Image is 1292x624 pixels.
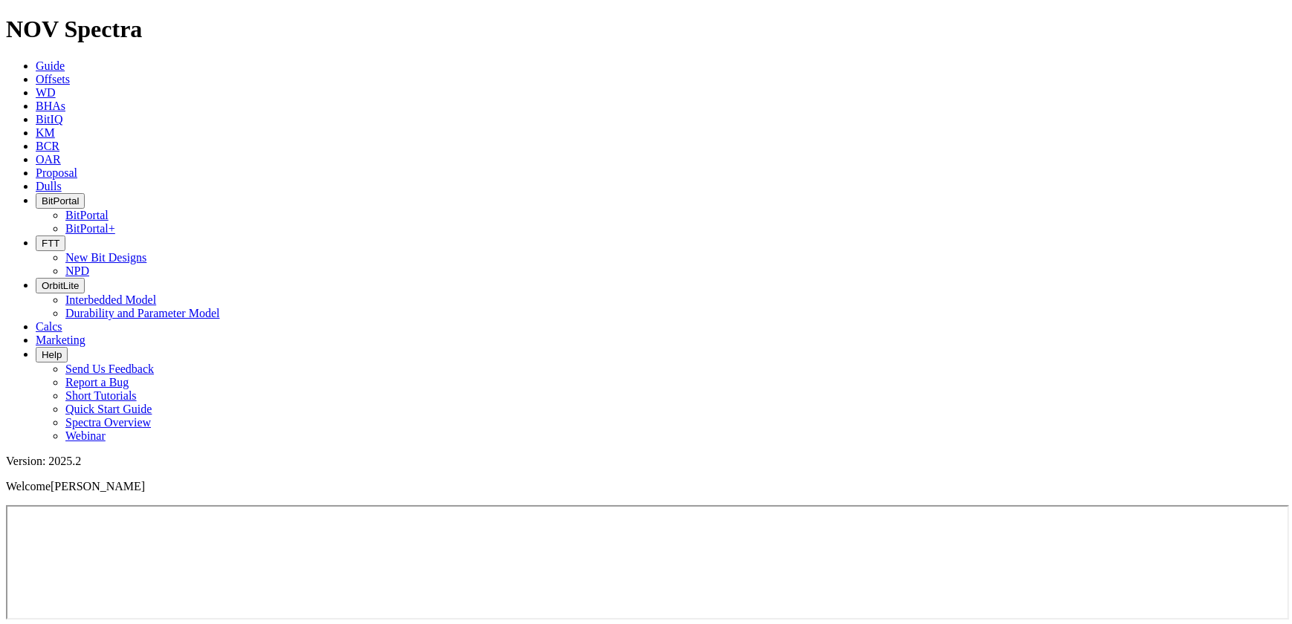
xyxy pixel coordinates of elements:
[65,209,109,221] a: BitPortal
[36,278,85,293] button: OrbitLite
[42,195,79,207] span: BitPortal
[65,307,220,319] a: Durability and Parameter Model
[42,238,59,249] span: FTT
[65,403,152,415] a: Quick Start Guide
[42,349,62,360] span: Help
[36,73,70,85] a: Offsets
[36,100,65,112] a: BHAs
[6,455,1286,468] div: Version: 2025.2
[42,280,79,291] span: OrbitLite
[51,480,145,493] span: [PERSON_NAME]
[65,222,115,235] a: BitPortal+
[36,126,55,139] a: KM
[65,363,154,375] a: Send Us Feedback
[65,264,89,277] a: NPD
[65,416,151,429] a: Spectra Overview
[36,59,65,72] a: Guide
[65,389,137,402] a: Short Tutorials
[36,140,59,152] a: BCR
[6,480,1286,493] p: Welcome
[65,293,156,306] a: Interbedded Model
[36,153,61,166] a: OAR
[36,334,85,346] a: Marketing
[36,180,62,192] a: Dulls
[36,193,85,209] button: BitPortal
[36,86,56,99] a: WD
[65,376,129,389] a: Report a Bug
[36,166,77,179] a: Proposal
[65,251,146,264] a: New Bit Designs
[36,113,62,126] a: BitIQ
[36,320,62,333] a: Calcs
[6,16,1286,43] h1: NOV Spectra
[36,347,68,363] button: Help
[65,429,106,442] a: Webinar
[36,235,65,251] button: FTT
